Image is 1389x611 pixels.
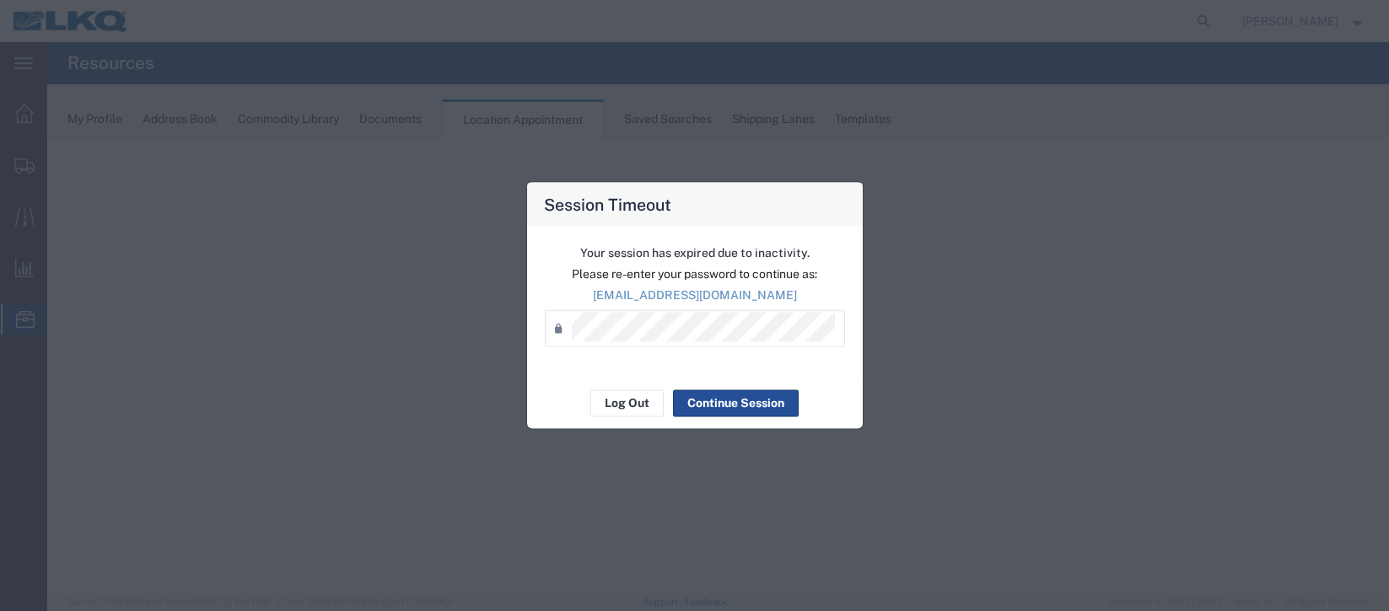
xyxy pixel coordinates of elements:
[545,286,845,303] p: [EMAIL_ADDRESS][DOMAIN_NAME]
[590,389,664,416] button: Log Out
[544,191,671,216] h4: Session Timeout
[545,265,845,282] p: Please re-enter your password to continue as:
[545,244,845,261] p: Your session has expired due to inactivity.
[673,389,799,416] button: Continue Session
